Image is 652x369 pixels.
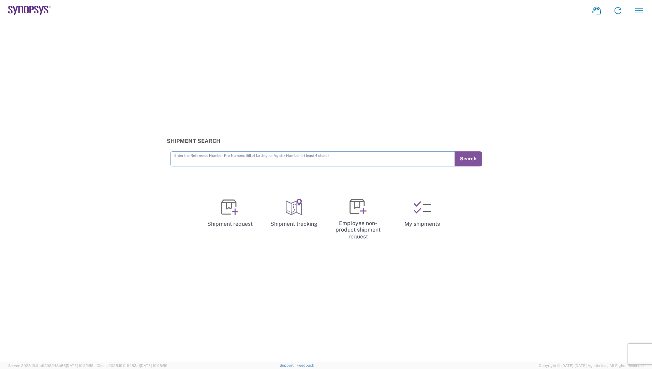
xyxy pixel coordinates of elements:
[8,364,93,368] span: Server: 2025.19.0-b9208248b56
[280,363,297,367] a: Support
[167,138,486,144] h3: Shipment Search
[140,364,167,368] span: [DATE] 10:06:59
[265,193,323,234] a: Shipment tracking
[201,193,259,234] a: Shipment request
[66,364,93,368] span: [DATE] 10:22:58
[455,151,482,166] button: Search
[393,193,451,234] a: My shipments
[97,364,167,368] span: Client: 2025.19.0-1f462a1
[539,363,644,369] span: Copyright © [DATE]-[DATE] Agistix Inc., All Rights Reserved
[329,193,387,246] a: Employee non-product shipment request
[297,363,314,367] a: Feedback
